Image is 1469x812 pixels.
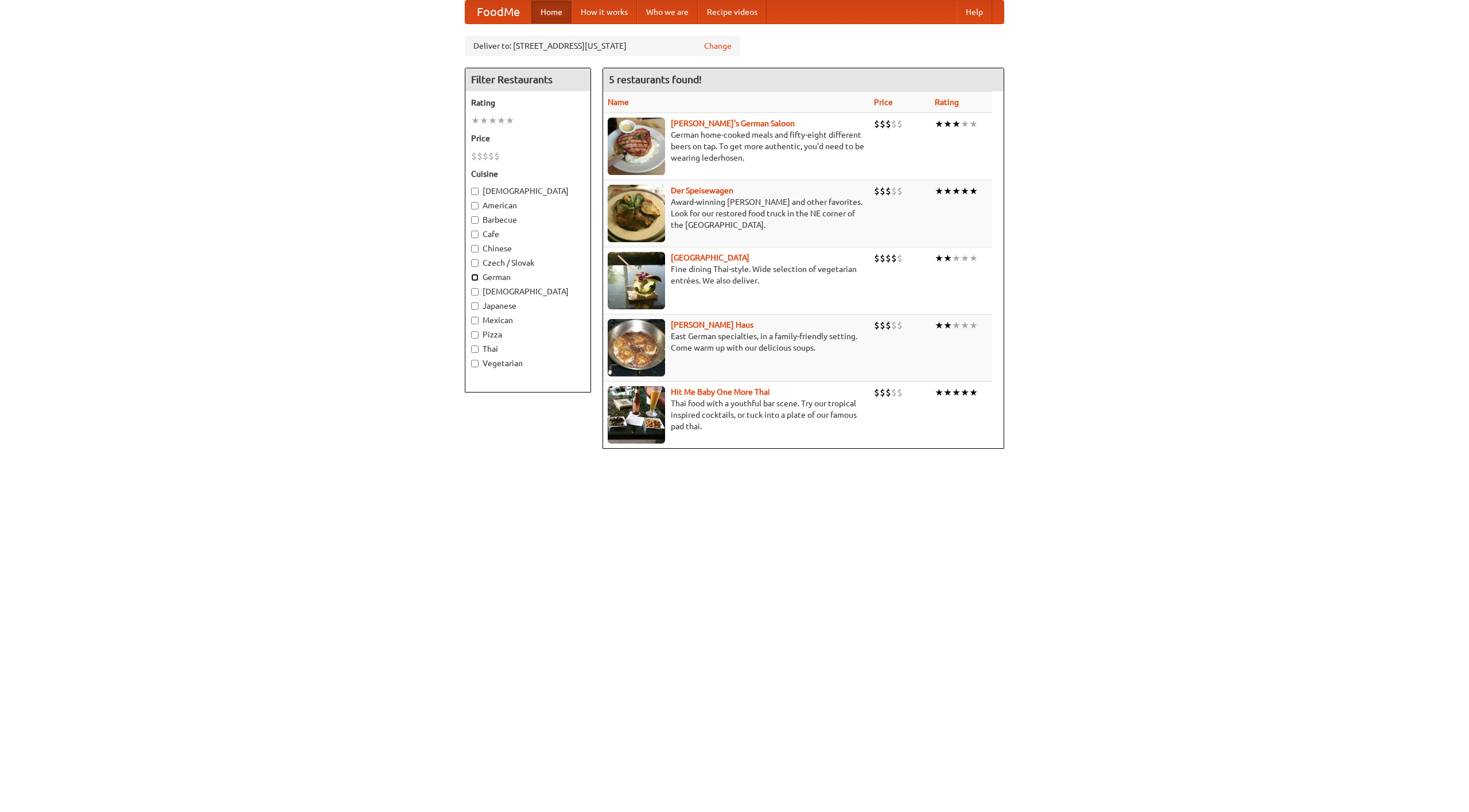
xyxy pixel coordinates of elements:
li: ★ [935,252,943,265]
li: $ [874,185,880,197]
p: Award-winning [PERSON_NAME] and other favorites. Look for our restored food truck in the NE corne... [608,196,865,231]
a: [PERSON_NAME]'s German Saloon [671,119,795,128]
input: Pizza [471,331,479,339]
label: Thai [471,343,585,355]
h4: Filter Restaurants [465,68,590,91]
li: ★ [497,114,506,127]
a: Name [608,98,629,107]
a: Help [957,1,992,24]
li: ★ [952,319,961,332]
li: ★ [943,386,952,399]
a: [GEOGRAPHIC_DATA] [671,253,749,262]
a: FoodMe [465,1,531,24]
input: [DEMOGRAPHIC_DATA] [471,188,479,195]
li: ★ [969,386,978,399]
a: Hit Me Baby One More Thai [671,387,770,397]
a: Home [531,1,572,24]
img: esthers.jpg [608,118,665,175]
li: ★ [506,114,514,127]
li: ★ [961,252,969,265]
li: ★ [969,118,978,130]
label: Czech / Slovak [471,257,585,269]
a: Price [874,98,893,107]
p: Fine dining Thai-style. Wide selection of vegetarian entrées. We also deliver. [608,263,865,286]
li: $ [885,185,891,197]
label: Chinese [471,243,585,254]
li: ★ [488,114,497,127]
h5: Price [471,133,585,144]
li: $ [897,386,903,399]
b: Der Speisewagen [671,186,733,195]
li: ★ [969,252,978,265]
li: ★ [952,185,961,197]
li: ★ [935,118,943,130]
input: Chinese [471,245,479,252]
label: [DEMOGRAPHIC_DATA] [471,185,585,197]
li: ★ [943,118,952,130]
li: $ [891,319,897,332]
img: kohlhaus.jpg [608,319,665,376]
input: Japanese [471,302,479,310]
li: $ [897,319,903,332]
li: ★ [471,114,480,127]
li: ★ [961,185,969,197]
label: Vegetarian [471,358,585,369]
li: $ [897,252,903,265]
label: American [471,200,585,211]
input: German [471,274,479,281]
a: [PERSON_NAME] Haus [671,320,753,329]
label: German [471,271,585,283]
h5: Rating [471,97,585,108]
li: $ [891,386,897,399]
li: ★ [969,185,978,197]
li: ★ [969,319,978,332]
li: ★ [943,319,952,332]
div: Deliver to: [STREET_ADDRESS][US_STATE] [465,36,740,56]
li: $ [897,185,903,197]
li: $ [885,252,891,265]
li: $ [880,185,885,197]
li: ★ [935,386,943,399]
img: babythai.jpg [608,386,665,444]
label: Pizza [471,329,585,340]
li: $ [880,252,885,265]
li: $ [891,185,897,197]
li: ★ [943,185,952,197]
input: Czech / Slovak [471,259,479,267]
input: Vegetarian [471,360,479,367]
li: $ [874,252,880,265]
li: $ [874,118,880,130]
li: $ [880,319,885,332]
li: $ [477,150,483,162]
input: Cafe [471,231,479,238]
label: [DEMOGRAPHIC_DATA] [471,286,585,297]
li: $ [880,386,885,399]
li: $ [874,386,880,399]
li: $ [891,252,897,265]
img: speisewagen.jpg [608,185,665,242]
label: Cafe [471,228,585,240]
li: $ [885,118,891,130]
li: $ [891,118,897,130]
label: Japanese [471,300,585,312]
li: ★ [961,319,969,332]
li: ★ [935,185,943,197]
input: American [471,202,479,209]
a: Change [704,40,732,52]
input: [DEMOGRAPHIC_DATA] [471,288,479,296]
input: Mexican [471,317,479,324]
li: $ [897,118,903,130]
li: ★ [952,252,961,265]
li: ★ [935,319,943,332]
p: Thai food with a youthful bar scene. Try our tropical inspired cocktails, or tuck into a plate of... [608,398,865,432]
a: How it works [572,1,637,24]
label: Barbecue [471,214,585,226]
p: East German specialties, in a family-friendly setting. Come warm up with our delicious soups. [608,331,865,353]
li: $ [483,150,488,162]
a: Rating [935,98,959,107]
h5: Cuisine [471,168,585,180]
li: ★ [961,118,969,130]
